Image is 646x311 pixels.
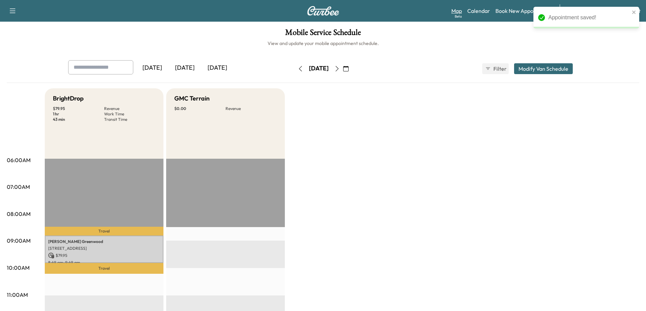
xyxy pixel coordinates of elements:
div: [DATE] [169,60,201,76]
h6: View and update your mobile appointment schedule. [7,40,639,47]
p: Travel [45,263,163,274]
p: Work Time [104,111,155,117]
h1: Mobile Service Schedule [7,28,639,40]
p: 43 min [53,117,104,122]
p: [STREET_ADDRESS] [48,246,160,251]
img: Curbee Logo [307,6,339,16]
p: 09:00AM [7,237,31,245]
div: [DATE] [136,60,169,76]
p: $ 0.00 [174,106,226,111]
button: Filter [482,63,509,74]
div: [DATE] [201,60,234,76]
div: [DATE] [309,64,329,73]
p: Transit Time [104,117,155,122]
p: 8:49 am - 9:49 am [48,260,160,265]
div: Beta [455,14,462,19]
a: MapBeta [451,7,462,15]
p: Travel [45,227,163,236]
div: Appointment saved! [548,14,630,22]
p: 1 hr [53,111,104,117]
p: Revenue [104,106,155,111]
a: Book New Appointment [495,7,553,15]
p: $ 79.95 [48,252,160,259]
button: close [632,9,637,15]
p: 06:00AM [7,156,31,164]
p: 07:00AM [7,183,30,191]
span: Filter [493,65,506,73]
button: Modify Van Schedule [514,63,573,74]
p: 08:00AM [7,210,31,218]
a: Calendar [467,7,490,15]
p: $ 79.95 [53,106,104,111]
h5: GMC Terrain [174,94,210,103]
p: Revenue [226,106,277,111]
p: 11:00AM [7,291,28,299]
p: [PERSON_NAME] Greenwood [48,239,160,244]
p: 10:00AM [7,264,30,272]
h5: BrightDrop [53,94,84,103]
